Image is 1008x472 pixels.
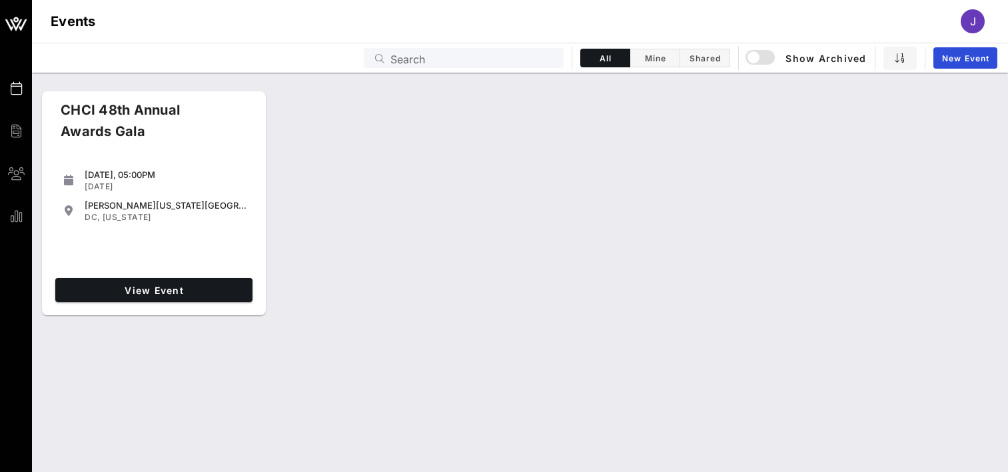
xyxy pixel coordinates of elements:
span: DC, [85,212,100,222]
span: All [589,53,622,63]
span: New Event [941,53,989,63]
div: [DATE] [85,181,247,192]
button: Mine [630,49,680,67]
div: [PERSON_NAME][US_STATE][GEOGRAPHIC_DATA] [85,200,247,211]
div: J [961,9,985,33]
span: Mine [638,53,672,63]
span: View Event [61,285,247,296]
span: Shared [688,53,722,63]
button: Shared [680,49,730,67]
div: CHCI 48th Annual Awards Gala [50,99,238,153]
a: View Event [55,278,252,302]
a: New Event [933,47,997,69]
button: All [580,49,630,67]
div: [DATE], 05:00PM [85,169,247,180]
span: Show Archived [748,50,866,66]
h1: Events [51,11,96,32]
span: [US_STATE] [103,212,151,222]
span: J [970,15,976,28]
button: Show Archived [747,46,867,70]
